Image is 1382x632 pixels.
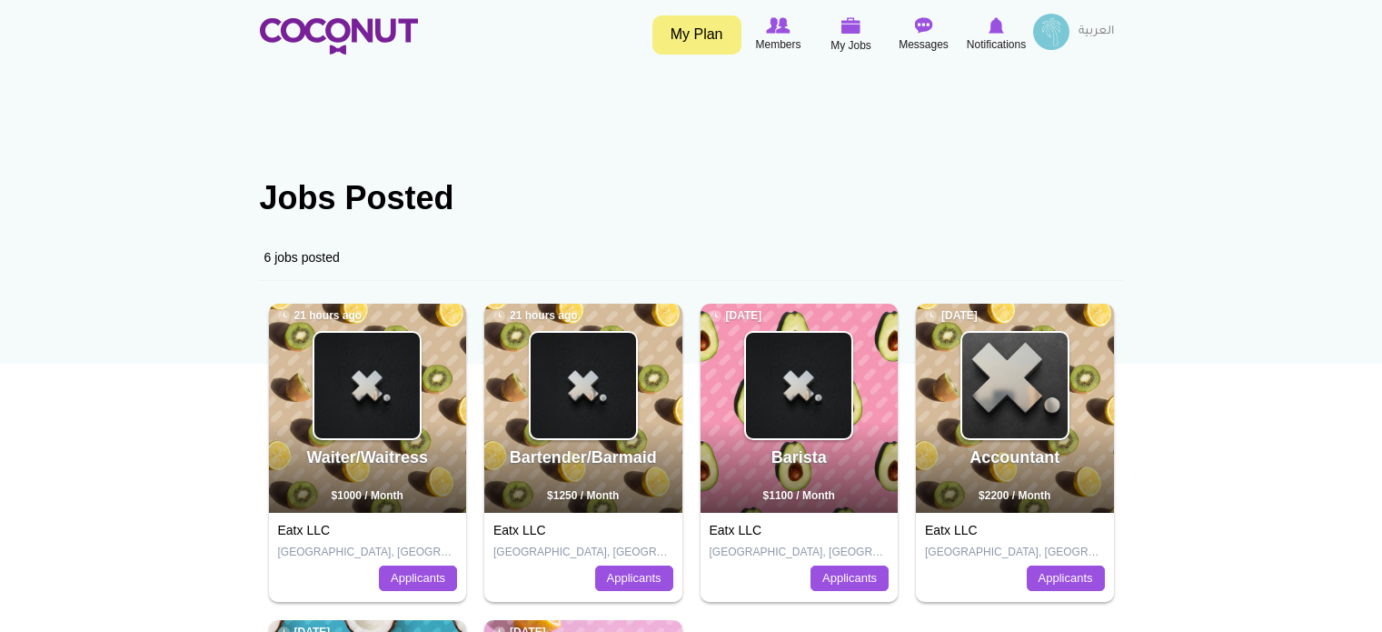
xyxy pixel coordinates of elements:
[710,523,762,537] a: Eatx LLC
[925,308,978,324] span: [DATE]
[260,180,1123,216] h1: Jobs Posted
[771,448,827,466] a: Barista
[960,14,1033,55] a: Notifications Notifications
[967,35,1026,54] span: Notifications
[652,15,741,55] a: My Plan
[710,308,762,324] span: [DATE]
[766,17,790,34] img: Browse Members
[493,545,673,560] p: [GEOGRAPHIC_DATA], [GEOGRAPHIC_DATA]
[830,36,871,55] span: My Jobs
[810,566,889,591] a: Applicants
[815,14,888,56] a: My Jobs My Jobs
[979,489,1050,502] span: $2200 / Month
[493,523,546,537] a: Eatx LLC
[332,489,403,502] span: $1000 / Month
[763,489,835,502] span: $1100 / Month
[710,545,890,560] p: [GEOGRAPHIC_DATA], [GEOGRAPHIC_DATA]
[899,35,949,54] span: Messages
[915,17,933,34] img: Messages
[888,14,960,55] a: Messages Messages
[1027,566,1105,591] a: Applicants
[260,235,1123,281] div: 6 jobs posted
[493,308,578,324] span: 21 hours ago
[379,566,457,591] a: Applicants
[306,448,428,466] a: Waiter/Waitress
[742,14,815,55] a: Browse Members Members
[595,566,673,591] a: Applicants
[841,17,861,34] img: My Jobs
[925,523,978,537] a: Eatx LLC
[989,17,1004,34] img: Notifications
[925,545,1105,560] p: [GEOGRAPHIC_DATA], [GEOGRAPHIC_DATA]
[1069,14,1123,50] a: العربية
[260,18,418,55] img: Home
[278,308,363,324] span: 21 hours ago
[755,35,800,54] span: Members
[547,489,619,502] span: $1250 / Month
[278,523,331,537] a: Eatx LLC
[510,448,657,466] a: Bartender/Barmaid
[278,545,458,560] p: [GEOGRAPHIC_DATA], [GEOGRAPHIC_DATA]
[969,448,1059,466] a: Accountant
